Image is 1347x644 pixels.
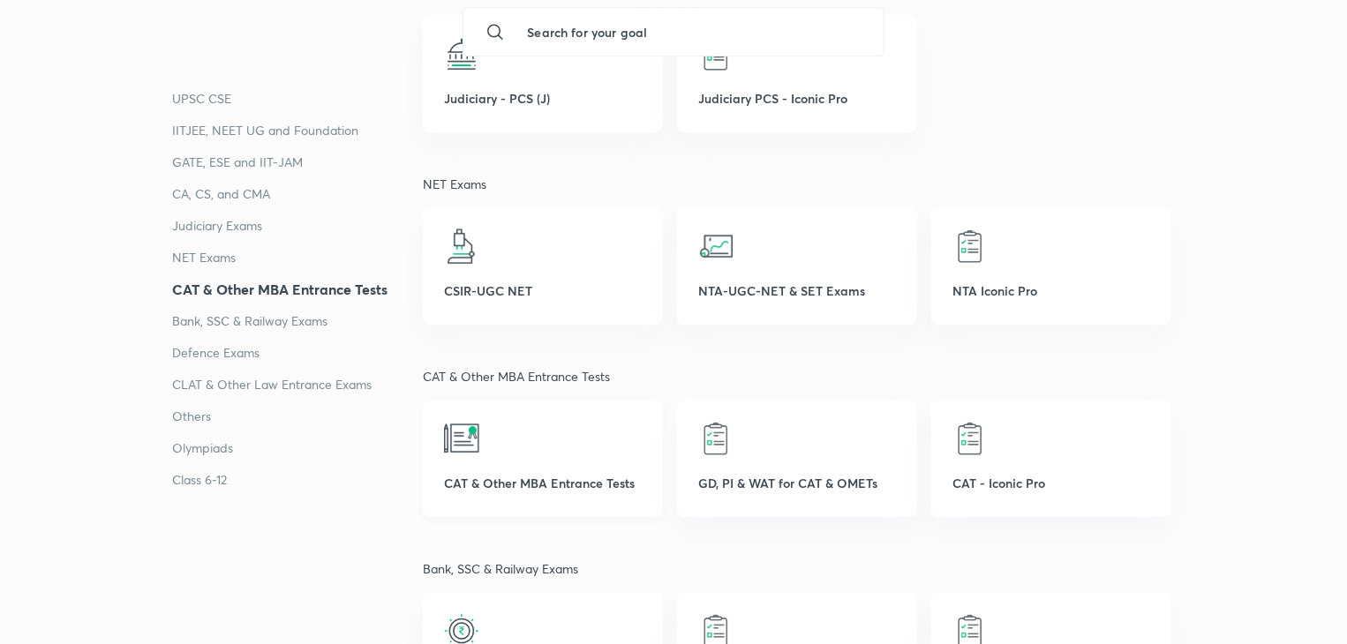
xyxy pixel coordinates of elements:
img: CSIR-UGC NET [444,228,479,264]
a: Others [172,406,423,427]
a: NET Exams [172,247,423,268]
img: CAT & Other MBA Entrance Tests [444,421,479,456]
img: NTA-UGC-NET & SET Exams [698,228,734,264]
img: CAT - Iconic Pro [952,421,988,456]
p: Bank, SSC & Railway Exams [423,559,1175,578]
a: IITJEE, NEET UG and Foundation [172,120,423,141]
p: Judiciary PCS - Iconic Pro [698,89,896,108]
input: Search for your goal [513,8,869,56]
p: CAT - Iconic Pro [952,474,1150,492]
img: GD, PI & WAT for CAT & OMETs [698,421,734,456]
p: GD, PI & WAT for CAT & OMETs [698,474,896,492]
a: Olympiads [172,438,423,459]
img: Judiciary - PCS (J) [444,36,479,71]
p: CSIR-UGC NET [444,281,642,300]
a: GATE, ESE and IIT-JAM [172,152,423,173]
a: Judiciary Exams [172,215,423,236]
a: CLAT & Other Law Entrance Exams [172,374,423,395]
a: Bank, SSC & Railway Exams [172,311,423,332]
p: Judiciary - PCS (J) [444,89,642,108]
p: NET Exams [423,175,1175,193]
p: CAT & Other MBA Entrance Tests [444,474,642,492]
p: NTA-UGC-NET & SET Exams [698,281,896,300]
a: CA, CS, and CMA [172,183,423,205]
a: Class 6-12 [172,469,423,490]
a: CAT & Other MBA Entrance Tests [172,279,423,300]
p: NTA Iconic Pro [952,281,1150,300]
p: CAT & Other MBA Entrance Tests [423,367,1175,386]
img: NTA Iconic Pro [952,228,988,264]
a: UPSC CSE [172,88,423,109]
a: Defence Exams [172,342,423,363]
